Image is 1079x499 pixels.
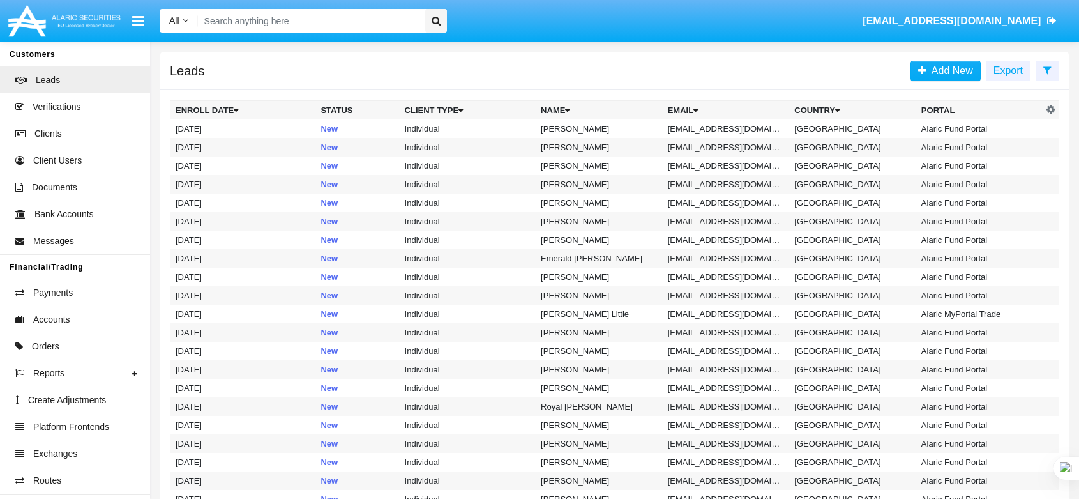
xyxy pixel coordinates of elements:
[315,138,399,157] td: New
[315,249,399,268] td: New
[198,9,421,33] input: Search
[400,268,536,286] td: Individual
[663,286,790,305] td: [EMAIL_ADDRESS][DOMAIN_NAME]
[663,157,790,175] td: [EMAIL_ADDRESS][DOMAIN_NAME]
[160,14,198,27] a: All
[916,379,1043,397] td: Alaric Fund Portal
[170,66,205,76] h5: Leads
[33,367,64,380] span: Reports
[789,342,916,360] td: [GEOGRAPHIC_DATA]
[400,472,536,490] td: Individual
[916,249,1043,268] td: Alaric Fund Portal
[33,154,82,167] span: Client Users
[170,305,316,323] td: [DATE]
[916,397,1043,416] td: Alaric Fund Portal
[536,453,663,472] td: [PERSON_NAME]
[28,394,106,407] span: Create Adjustments
[916,194,1043,212] td: Alaric Fund Portal
[400,101,536,120] th: Client Type
[170,342,316,360] td: [DATE]
[170,379,316,397] td: [DATE]
[789,434,916,453] td: [GEOGRAPHIC_DATA]
[916,342,1043,360] td: Alaric Fund Portal
[33,447,77,461] span: Exchanges
[170,416,316,434] td: [DATE]
[916,119,1043,138] td: Alaric Fund Portal
[536,249,663,268] td: Emerald [PERSON_NAME]
[170,119,316,138] td: [DATE]
[789,286,916,305] td: [GEOGRAPHIC_DATA]
[536,379,663,397] td: [PERSON_NAME]
[170,101,316,120] th: Enroll Date
[916,286,1043,305] td: Alaric Fund Portal
[789,453,916,472] td: [GEOGRAPHIC_DATA]
[315,305,399,323] td: New
[315,194,399,212] td: New
[663,342,790,360] td: [EMAIL_ADDRESS][DOMAIN_NAME]
[170,138,316,157] td: [DATE]
[789,360,916,379] td: [GEOGRAPHIC_DATA]
[789,194,916,212] td: [GEOGRAPHIC_DATA]
[170,397,316,416] td: [DATE]
[315,157,399,175] td: New
[536,119,663,138] td: [PERSON_NAME]
[663,305,790,323] td: [EMAIL_ADDRESS][DOMAIN_NAME]
[315,434,399,453] td: New
[663,360,790,379] td: [EMAIL_ADDRESS][DOMAIN_NAME]
[916,138,1043,157] td: Alaric Fund Portal
[916,212,1043,231] td: Alaric Fund Portal
[33,286,73,300] span: Payments
[536,434,663,453] td: [PERSON_NAME]
[789,268,916,286] td: [GEOGRAPHIC_DATA]
[663,397,790,416] td: [EMAIL_ADDRESS][DOMAIN_NAME]
[663,175,790,194] td: [EMAIL_ADDRESS][DOMAIN_NAME]
[536,472,663,490] td: [PERSON_NAME]
[6,2,123,40] img: Logo image
[400,157,536,175] td: Individual
[993,65,1023,76] span: Export
[663,231,790,249] td: [EMAIL_ADDRESS][DOMAIN_NAME]
[536,342,663,360] td: [PERSON_NAME]
[536,175,663,194] td: [PERSON_NAME]
[789,379,916,397] td: [GEOGRAPHIC_DATA]
[315,323,399,342] td: New
[315,453,399,472] td: New
[663,101,790,120] th: Email
[400,286,536,305] td: Individual
[33,420,109,434] span: Platform Frontends
[32,340,59,353] span: Orders
[986,61,1030,81] button: Export
[916,472,1043,490] td: Alaric Fund Portal
[400,119,536,138] td: Individual
[170,249,316,268] td: [DATE]
[33,313,70,326] span: Accounts
[400,342,536,360] td: Individual
[663,472,790,490] td: [EMAIL_ADDRESS][DOMAIN_NAME]
[315,397,399,416] td: New
[789,175,916,194] td: [GEOGRAPHIC_DATA]
[857,3,1063,39] a: [EMAIL_ADDRESS][DOMAIN_NAME]
[315,231,399,249] td: New
[170,212,316,231] td: [DATE]
[916,231,1043,249] td: Alaric Fund Portal
[34,127,62,141] span: Clients
[536,194,663,212] td: [PERSON_NAME]
[400,379,536,397] td: Individual
[536,360,663,379] td: [PERSON_NAME]
[315,119,399,138] td: New
[170,360,316,379] td: [DATE]
[663,119,790,138] td: [EMAIL_ADDRESS][DOMAIN_NAME]
[663,249,790,268] td: [EMAIL_ADDRESS][DOMAIN_NAME]
[916,323,1043,342] td: Alaric Fund Portal
[789,323,916,342] td: [GEOGRAPHIC_DATA]
[536,212,663,231] td: [PERSON_NAME]
[910,61,981,81] a: Add New
[789,249,916,268] td: [GEOGRAPHIC_DATA]
[400,231,536,249] td: Individual
[789,472,916,490] td: [GEOGRAPHIC_DATA]
[789,397,916,416] td: [GEOGRAPHIC_DATA]
[169,15,179,26] span: All
[315,175,399,194] td: New
[170,453,316,472] td: [DATE]
[315,342,399,360] td: New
